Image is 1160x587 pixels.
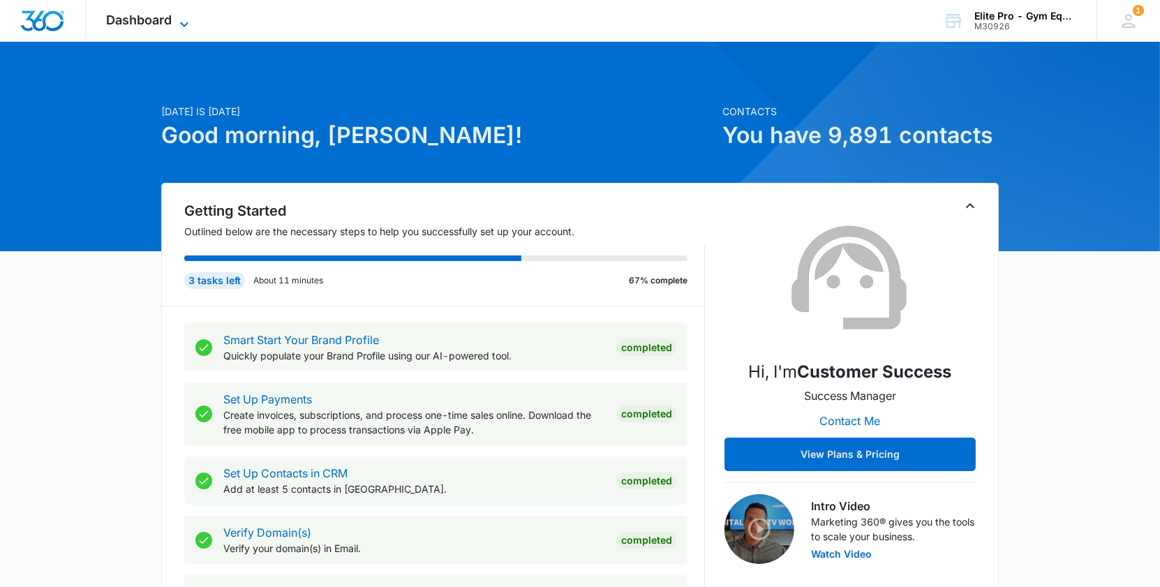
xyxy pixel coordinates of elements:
a: Set Up Contacts in CRM [223,466,348,480]
p: Contacts [722,104,999,119]
strong: Customer Success [798,362,952,382]
a: Verify Domain(s) [223,526,311,540]
img: Customer Success [780,209,920,348]
div: account name [974,10,1076,22]
span: 1 [1133,5,1144,16]
div: notifications count [1133,5,1144,16]
button: Watch Video [811,549,872,559]
h1: You have 9,891 contacts [722,119,999,152]
a: Set Up Payments [223,392,312,406]
div: Completed [617,532,676,549]
div: account id [974,22,1076,31]
p: About 11 minutes [253,274,323,287]
p: Marketing 360® gives you the tools to scale your business. [811,514,976,544]
p: Verify your domain(s) in Email. [223,541,606,556]
div: Completed [617,473,676,489]
p: Outlined below are the necessary steps to help you successfully set up your account. [184,224,705,239]
button: View Plans & Pricing [724,438,976,471]
h1: Good morning, [PERSON_NAME]! [161,119,714,152]
a: Smart Start Your Brand Profile [223,333,379,347]
p: Quickly populate your Brand Profile using our AI-powered tool. [223,348,606,363]
img: Intro Video [724,494,794,564]
div: Completed [617,339,676,356]
div: Completed [617,406,676,422]
p: [DATE] is [DATE] [161,104,714,119]
p: Add at least 5 contacts in [GEOGRAPHIC_DATA]. [223,482,606,496]
span: Dashboard [107,13,172,27]
p: Hi, I'm [749,359,952,385]
h2: Getting Started [184,200,705,221]
p: 67% complete [629,274,687,287]
div: 3 tasks left [184,272,245,289]
button: Contact Me [806,404,895,438]
button: Toggle Collapse [962,198,979,214]
h3: Intro Video [811,498,976,514]
p: Success Manager [804,387,896,404]
p: Create invoices, subscriptions, and process one-time sales online. Download the free mobile app t... [223,408,606,437]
